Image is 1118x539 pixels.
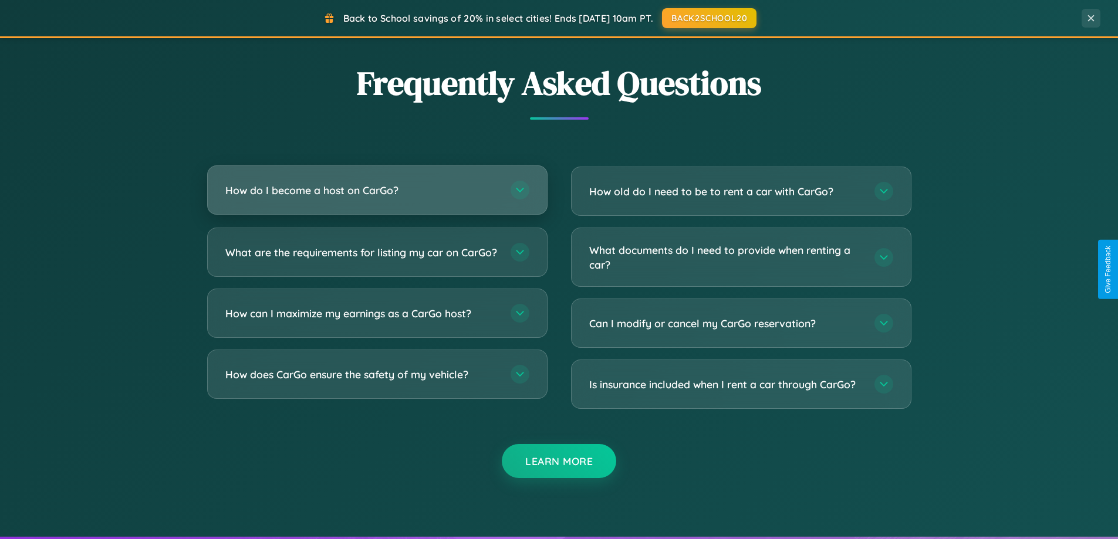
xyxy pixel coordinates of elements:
[662,8,756,28] button: BACK2SCHOOL20
[225,367,499,382] h3: How does CarGo ensure the safety of my vehicle?
[225,183,499,198] h3: How do I become a host on CarGo?
[589,377,863,392] h3: Is insurance included when I rent a car through CarGo?
[589,184,863,199] h3: How old do I need to be to rent a car with CarGo?
[225,245,499,260] h3: What are the requirements for listing my car on CarGo?
[225,306,499,321] h3: How can I maximize my earnings as a CarGo host?
[343,12,653,24] span: Back to School savings of 20% in select cities! Ends [DATE] 10am PT.
[1104,246,1112,293] div: Give Feedback
[589,316,863,331] h3: Can I modify or cancel my CarGo reservation?
[207,60,911,106] h2: Frequently Asked Questions
[589,243,863,272] h3: What documents do I need to provide when renting a car?
[502,444,616,478] button: Learn More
